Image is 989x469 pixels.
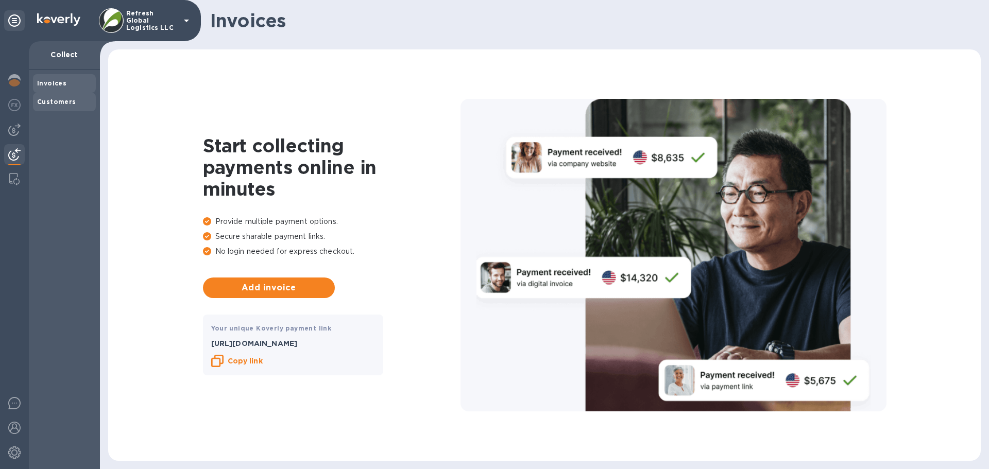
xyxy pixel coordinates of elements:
[203,216,461,227] p: Provide multiple payment options.
[37,79,66,87] b: Invoices
[37,13,80,26] img: Logo
[203,246,461,257] p: No login needed for express checkout.
[126,10,178,31] p: Refresh Global Logistics LLC
[211,282,327,294] span: Add invoice
[211,324,332,332] b: Your unique Koverly payment link
[37,49,92,60] p: Collect
[203,277,335,298] button: Add invoice
[210,10,973,31] h1: Invoices
[203,231,461,242] p: Secure sharable payment links.
[211,338,375,349] p: [URL][DOMAIN_NAME]
[4,10,25,31] div: Unpin categories
[203,135,461,200] h1: Start collecting payments online in minutes
[228,357,263,365] b: Copy link
[8,99,21,111] img: Foreign exchange
[37,98,76,106] b: Customers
